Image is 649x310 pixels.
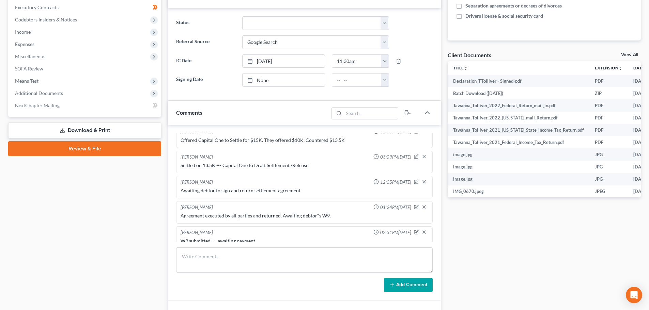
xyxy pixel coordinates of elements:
[464,66,468,70] i: unfold_more
[173,73,238,87] label: Signing Date
[618,66,622,70] i: unfold_more
[181,229,213,236] div: [PERSON_NAME]
[243,74,325,86] a: None
[181,212,428,219] div: Agreement executed by all parties and returned. Awaiting debtor"s W9.
[15,102,60,108] span: NextChapter Mailing
[15,90,63,96] span: Additional Documents
[465,2,562,9] span: Separation agreements or decrees of divorces
[15,78,38,84] span: Means Test
[181,204,213,211] div: [PERSON_NAME]
[173,54,238,68] label: IC Date
[380,154,411,160] span: 03:09PM[DATE]
[589,99,628,112] td: PDF
[181,187,428,194] div: Awaiting debtor to sign and return settlement agreement.
[448,99,589,112] td: Tawanna_Tolliver_2022_Federal_Return_mail_in.pdf
[448,185,589,198] td: IMG_0670.jpeg
[10,1,161,14] a: Executory Contracts
[8,123,161,138] a: Download & Print
[15,29,31,35] span: Income
[8,141,161,156] a: Review & File
[15,17,77,22] span: Codebtors Insiders & Notices
[448,173,589,185] td: image.jpg
[332,74,381,86] input: -- : --
[589,161,628,173] td: JPG
[465,13,543,19] span: Drivers license & social security card
[15,41,34,47] span: Expenses
[15,53,45,59] span: Miscellaneous
[384,278,433,292] button: Add Comment
[621,52,638,57] a: View All
[453,65,468,70] a: Titleunfold_more
[448,51,491,59] div: Client Documents
[10,63,161,75] a: SOFA Review
[332,55,381,68] input: -- : --
[173,35,238,49] label: Referral Source
[181,162,428,169] div: Settled on 13.5K --- Capital One to Draft Settlement /Release
[448,136,589,148] td: Tawanna_Tolliver_2021_Federal_Income_Tax_Return.pdf
[589,112,628,124] td: PDF
[15,4,59,10] span: Executory Contracts
[448,112,589,124] td: Tawanna_Tolliver_2022_[US_STATE]_mail_Return.pdf
[181,238,428,244] div: W9 submitted --- awaiting payment
[589,148,628,161] td: JPG
[589,185,628,198] td: JPEG
[589,87,628,99] td: ZIP
[380,229,411,236] span: 02:31PM[DATE]
[181,154,213,161] div: [PERSON_NAME]
[595,65,622,70] a: Extensionunfold_more
[589,136,628,148] td: PDF
[626,287,642,303] div: Open Intercom Messenger
[380,179,411,185] span: 12:05PM[DATE]
[10,99,161,112] a: NextChapter Mailing
[181,179,213,186] div: [PERSON_NAME]
[589,124,628,136] td: PDF
[448,148,589,161] td: image.jpg
[15,66,43,71] span: SOFA Review
[243,55,325,68] a: [DATE]
[448,161,589,173] td: image.jpg
[589,75,628,87] td: PDF
[173,16,238,30] label: Status
[448,75,589,87] td: Declaration_TTolliver - Signed-pdf
[380,204,411,211] span: 01:24PM[DATE]
[589,173,628,185] td: JPG
[176,109,202,116] span: Comments
[448,87,589,99] td: Batch Download ([DATE])
[344,108,398,119] input: Search...
[181,137,428,144] div: Offered Capital One to Settle for $15K. They offered $10K, Countered $13.5K
[448,124,589,136] td: Tawanna_Tolliver_2021_[US_STATE]_State_Income_Tax_Return.pdf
